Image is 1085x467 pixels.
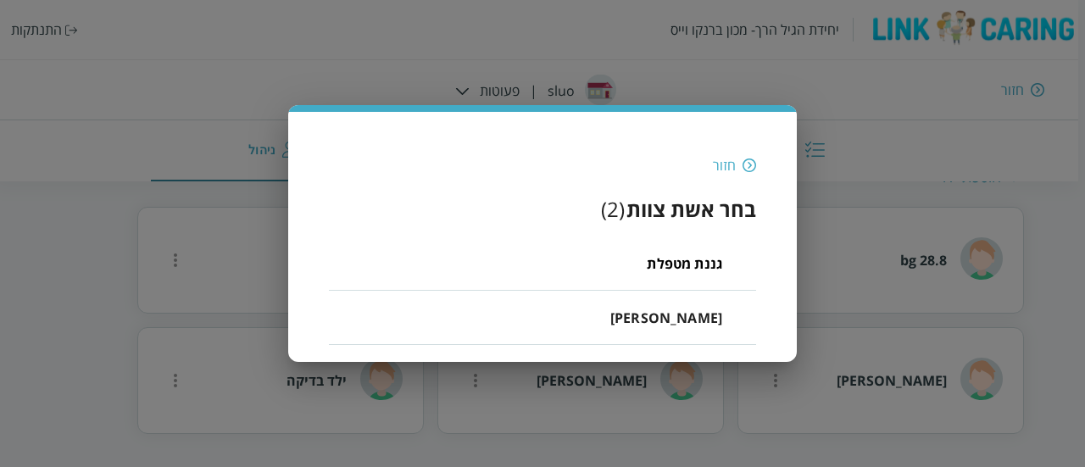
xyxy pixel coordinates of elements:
[601,195,625,223] div: ( 2 )
[626,195,756,223] h3: בחר אשת צוות
[743,158,756,173] img: חזור
[647,253,722,274] span: גננת מטפלת
[713,156,736,175] div: חזור
[610,308,722,328] span: [PERSON_NAME]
